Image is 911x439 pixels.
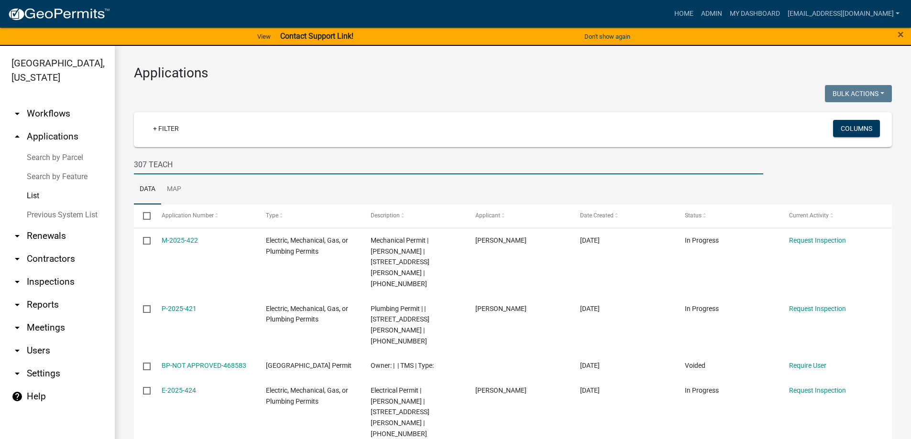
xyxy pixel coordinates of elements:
button: Close [898,29,904,40]
i: help [11,391,23,402]
h3: Applications [134,65,892,81]
a: View [253,29,274,44]
a: Home [670,5,697,23]
span: 09/03/2025 [580,236,600,244]
span: Plumbing Permit | | 307 TEACHEY RD | 093-00-00-032 [371,305,429,345]
i: arrow_drop_down [11,368,23,379]
datatable-header-cell: Type [257,204,362,227]
span: 08/20/2025 [580,386,600,394]
i: arrow_drop_up [11,131,23,142]
i: arrow_drop_down [11,276,23,288]
span: Status [685,212,702,219]
datatable-header-cell: Applicant [466,204,571,227]
span: In Progress [685,305,719,312]
a: My Dashboard [726,5,784,23]
span: Brandon Johnson [475,386,527,394]
a: Map [161,174,187,205]
span: Voided [685,362,705,369]
a: Data [134,174,161,205]
datatable-header-cell: Description [362,204,466,227]
input: Search for applications [134,155,763,174]
span: Electrical Permit | Brandon Johnson | 307 TEACHEY RD | 093-00-00-032 [371,386,429,438]
span: 08/25/2025 [580,362,600,369]
span: Electric, Mechanical, Gas, or Plumbing Permits [266,236,348,255]
span: Abbeville County Building Permit [266,362,351,369]
button: Columns [833,120,880,137]
a: Request Inspection [789,305,846,312]
span: Current Activity [789,212,829,219]
a: Request Inspection [789,386,846,394]
span: Date Created [580,212,614,219]
span: Electric, Mechanical, Gas, or Plumbing Permits [266,386,348,405]
a: P-2025-421 [162,305,197,312]
span: × [898,28,904,41]
datatable-header-cell: Select [134,204,152,227]
span: Jonah Stone [475,236,527,244]
span: Electric, Mechanical, Gas, or Plumbing Permits [266,305,348,323]
datatable-header-cell: Date Created [571,204,676,227]
button: Bulk Actions [825,85,892,102]
a: E-2025-424 [162,386,196,394]
i: arrow_drop_down [11,299,23,311]
span: Mechanical Permit | Jonah Stone | 307 TEACHEY RD | 093-00-00-031 [371,236,429,288]
a: Request Inspection [789,236,846,244]
span: Owner: | | TMS | Type: [371,362,434,369]
i: arrow_drop_down [11,345,23,356]
a: + Filter [145,120,187,137]
datatable-header-cell: Status [675,204,780,227]
span: Steve Swartzentruber [475,305,527,312]
button: Don't show again [581,29,634,44]
a: M-2025-422 [162,236,198,244]
i: arrow_drop_down [11,108,23,119]
span: In Progress [685,236,719,244]
span: Applicant [475,212,500,219]
a: BP-NOT APPROVED-468583 [162,362,246,369]
a: Admin [697,5,726,23]
i: arrow_drop_down [11,230,23,242]
datatable-header-cell: Current Activity [780,204,885,227]
datatable-header-cell: Application Number [152,204,257,227]
i: arrow_drop_down [11,322,23,333]
span: Type [266,212,278,219]
a: [EMAIL_ADDRESS][DOMAIN_NAME] [784,5,903,23]
a: Require User [789,362,826,369]
span: Application Number [162,212,214,219]
i: arrow_drop_down [11,253,23,265]
strong: Contact Support Link! [280,32,353,41]
span: In Progress [685,386,719,394]
span: Description [371,212,400,219]
span: 09/03/2025 [580,305,600,312]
